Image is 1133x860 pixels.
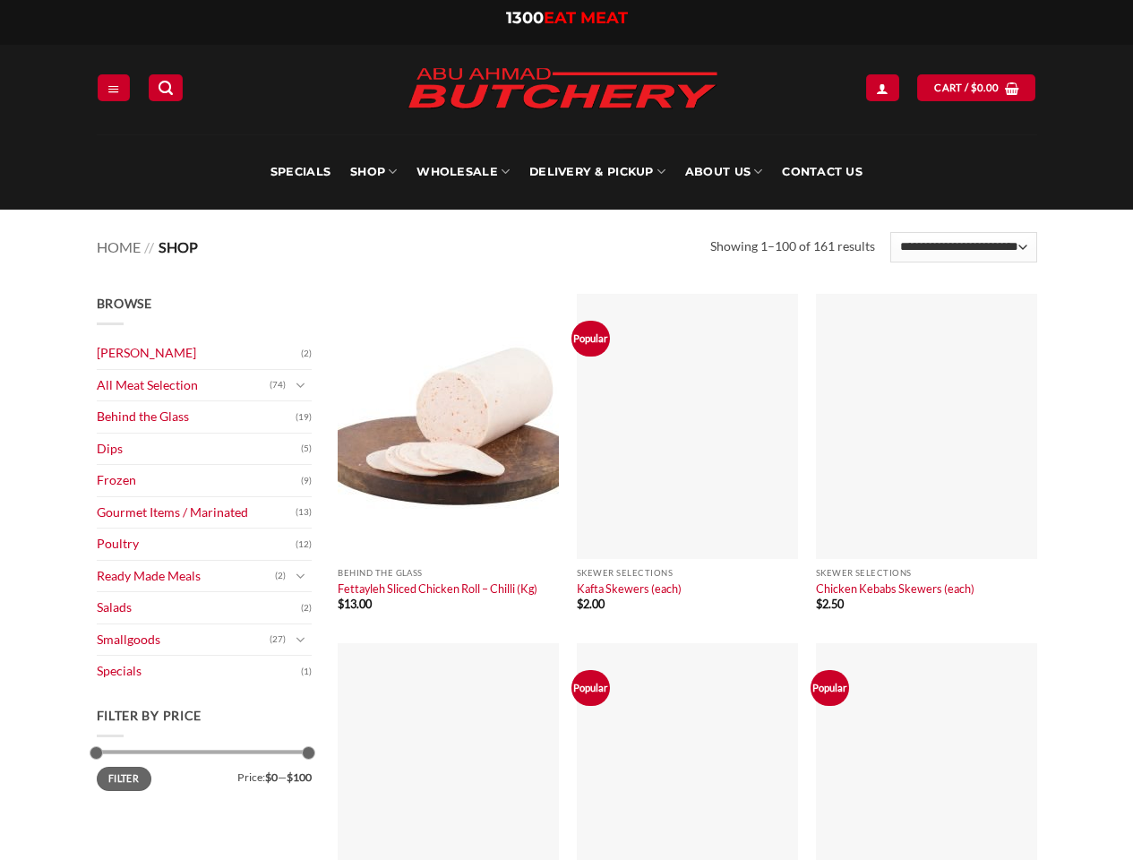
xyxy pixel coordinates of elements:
[416,134,510,210] a: Wholesale
[296,499,312,526] span: (13)
[97,401,296,433] a: Behind the Glass
[577,568,798,578] p: Skewer Selections
[350,134,397,210] a: SHOP
[301,595,312,622] span: (2)
[301,435,312,462] span: (5)
[338,597,372,611] bdi: 13.00
[97,465,301,496] a: Frozen
[529,134,665,210] a: Delivery & Pickup
[934,80,999,96] span: Cart /
[917,74,1035,100] a: View cart
[577,597,605,611] bdi: 2.00
[816,597,822,611] span: $
[97,656,301,687] a: Specials
[97,767,312,783] div: Price: —
[301,658,312,685] span: (1)
[506,8,628,28] a: 1300EAT MEAT
[782,134,863,210] a: Contact Us
[506,8,544,28] span: 1300
[97,338,301,369] a: [PERSON_NAME]
[338,294,559,559] img: Fettayleh Sliced Chicken Roll - Chilli (Kg)
[971,82,1000,93] bdi: 0.00
[290,630,312,649] button: Toggle
[98,74,130,100] a: Menu
[265,770,278,784] span: $0
[816,568,1037,578] p: Skewer Selections
[97,296,152,311] span: Browse
[685,134,762,210] a: About Us
[97,434,301,465] a: Dips
[97,767,151,791] button: Filter
[97,624,270,656] a: Smallgoods
[270,626,286,653] span: (27)
[577,581,682,596] a: Kafta Skewers (each)
[275,563,286,589] span: (2)
[159,238,198,255] span: Shop
[287,770,312,784] span: $100
[290,375,312,395] button: Toggle
[544,8,628,28] span: EAT MEAT
[144,238,154,255] span: //
[577,597,583,611] span: $
[338,568,559,578] p: Behind the Glass
[301,340,312,367] span: (2)
[97,238,141,255] a: Home
[290,566,312,586] button: Toggle
[577,294,798,559] img: Kafta Skewers
[890,232,1036,262] select: Shop order
[301,468,312,494] span: (9)
[296,404,312,431] span: (19)
[97,592,301,623] a: Salads
[296,531,312,558] span: (12)
[97,561,275,592] a: Ready Made Meals
[866,74,898,100] a: Login
[270,134,330,210] a: Specials
[338,597,344,611] span: $
[97,497,296,529] a: Gourmet Items / Marinated
[710,236,875,257] p: Showing 1–100 of 161 results
[816,294,1037,559] img: Chicken Kebabs Skewers
[270,372,286,399] span: (74)
[149,74,183,100] a: Search
[97,708,202,723] span: Filter by price
[392,56,733,124] img: Abu Ahmad Butchery
[97,529,296,560] a: Poultry
[971,80,977,96] span: $
[816,597,844,611] bdi: 2.50
[338,581,537,596] a: Fettayleh Sliced Chicken Roll – Chilli (Kg)
[816,581,974,596] a: Chicken Kebabs Skewers (each)
[97,370,270,401] a: All Meat Selection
